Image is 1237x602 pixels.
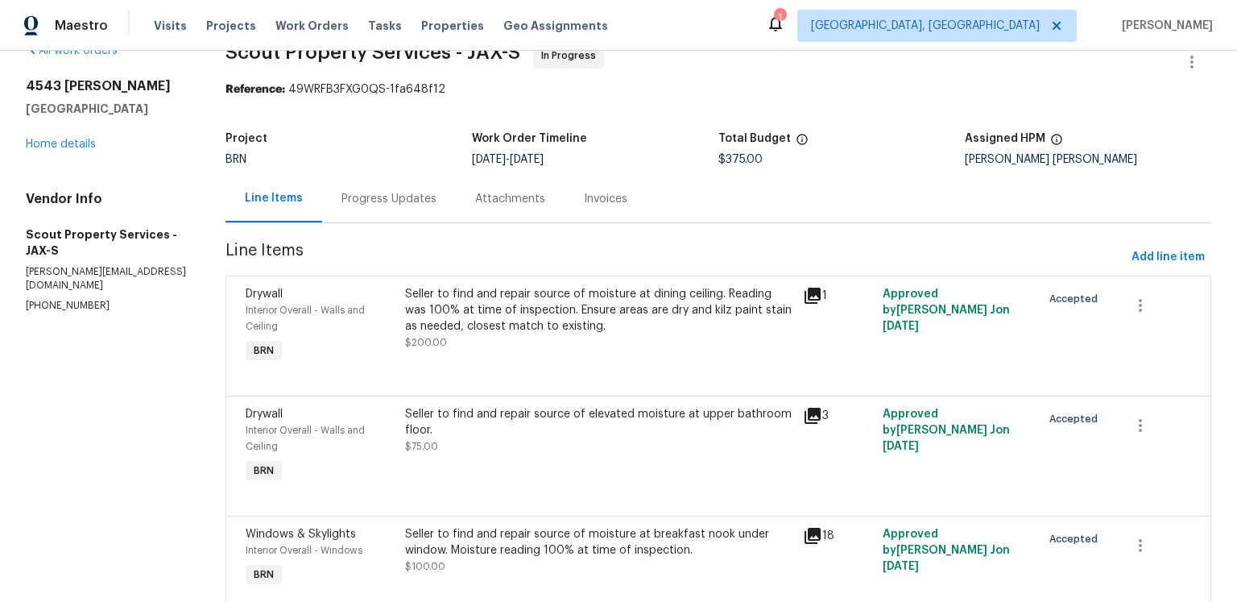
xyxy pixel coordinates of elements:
[26,265,187,293] p: [PERSON_NAME][EMAIL_ADDRESS][DOMAIN_NAME]
[405,526,793,558] div: Seller to find and repair source of moisture at breakfast nook under window. Moisture reading 100...
[405,406,793,438] div: Seller to find and repair source of elevated moisture at upper bathroom floor.
[245,190,303,206] div: Line Items
[718,133,791,144] h5: Total Budget
[247,343,280,359] span: BRN
[26,45,118,56] a: All work orders
[1049,411,1104,427] span: Accepted
[472,133,587,144] h5: Work Order Timeline
[803,526,873,546] div: 18
[510,154,544,165] span: [DATE]
[154,18,187,34] span: Visits
[1050,133,1063,154] span: The hpm assigned to this work order.
[774,10,785,26] div: 1
[225,154,246,165] span: BRN
[803,286,873,305] div: 1
[246,289,283,300] span: Drywall
[883,561,919,572] span: [DATE]
[883,289,1010,332] span: Approved by [PERSON_NAME] J on
[405,562,445,571] span: $100.00
[246,426,365,451] span: Interior Overall - Walls and Ceiling
[275,18,349,34] span: Work Orders
[246,529,356,540] span: Windows & Skylights
[246,305,365,331] span: Interior Overall - Walls and Ceiling
[965,154,1211,165] div: [PERSON_NAME] [PERSON_NAME]
[405,338,447,347] span: $200.00
[811,18,1040,34] span: [GEOGRAPHIC_DATA], [GEOGRAPHIC_DATA]
[1115,18,1213,34] span: [PERSON_NAME]
[26,226,187,259] h5: Scout Property Services - JAX-S
[55,18,108,34] span: Maestro
[883,441,919,452] span: [DATE]
[206,18,256,34] span: Projects
[475,191,545,207] div: Attachments
[796,133,809,154] span: The total cost of line items that have been proposed by Opendoor. This sum includes line items th...
[246,409,283,420] span: Drywall
[26,299,187,313] p: [PHONE_NUMBER]
[26,78,187,94] h2: 4543 [PERSON_NAME]
[341,191,436,207] div: Progress Updates
[26,101,187,117] h5: [GEOGRAPHIC_DATA]
[803,406,873,426] div: 3
[584,191,627,207] div: Invoices
[246,546,362,555] span: Interior Overall - Windows
[503,18,608,34] span: Geo Assignments
[247,567,280,583] span: BRN
[247,463,280,479] span: BRN
[1125,243,1211,272] button: Add line item
[225,243,1125,272] span: Line Items
[965,133,1045,144] h5: Assigned HPM
[1049,531,1104,547] span: Accepted
[1132,247,1205,268] span: Add line item
[883,529,1010,572] span: Approved by [PERSON_NAME] J on
[472,154,544,165] span: -
[1049,291,1104,307] span: Accepted
[883,409,1010,452] span: Approved by [PERSON_NAME] J on
[26,139,96,150] a: Home details
[883,321,919,332] span: [DATE]
[225,43,520,62] span: Scout Property Services - JAX-S
[368,20,402,31] span: Tasks
[541,48,602,64] span: In Progress
[405,442,438,451] span: $75.00
[421,18,484,34] span: Properties
[225,133,267,144] h5: Project
[225,84,285,95] b: Reference:
[26,191,187,207] h4: Vendor Info
[405,286,793,334] div: Seller to find and repair source of moisture at dining ceiling. Reading was 100% at time of inspe...
[225,81,1211,98] div: 49WRFB3FXG0QS-1fa648f12
[472,154,506,165] span: [DATE]
[718,154,763,165] span: $375.00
